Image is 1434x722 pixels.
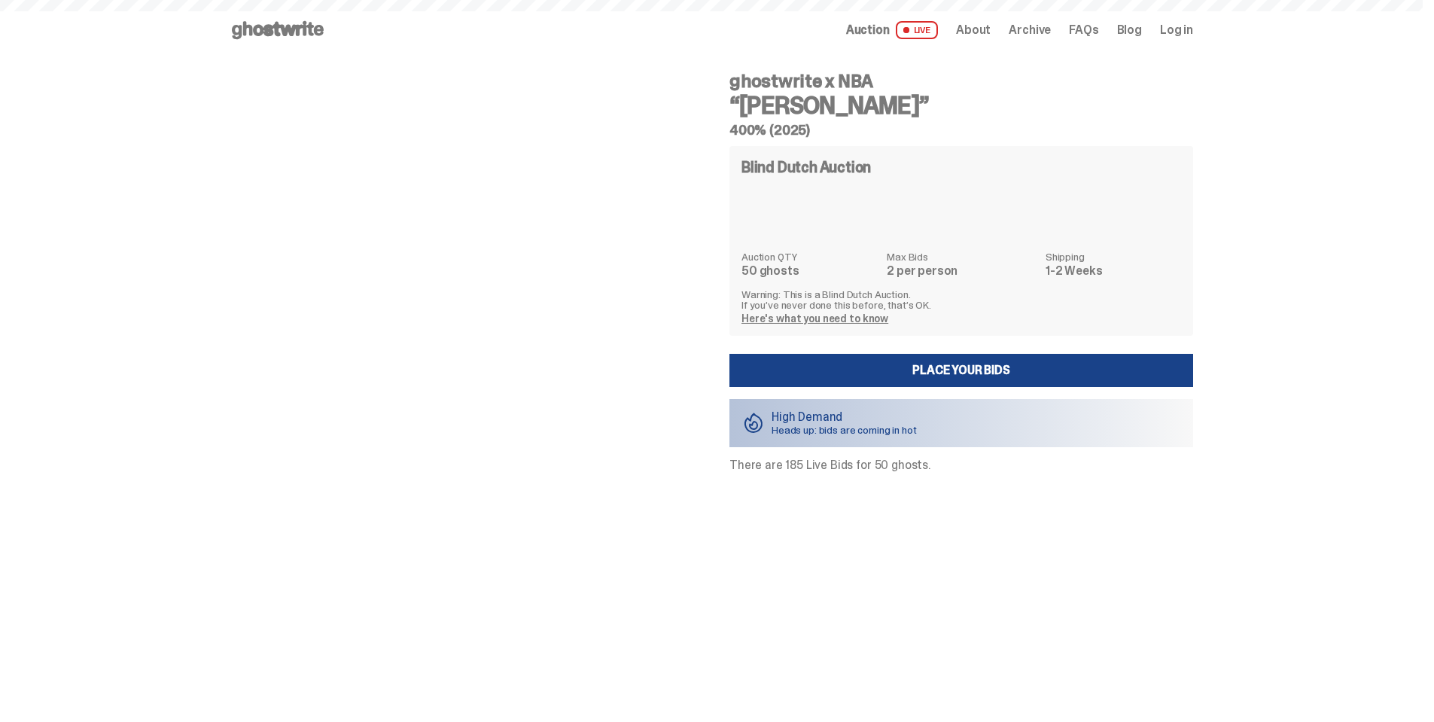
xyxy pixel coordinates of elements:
a: About [956,24,991,36]
h5: 400% (2025) [729,123,1193,137]
dd: 1-2 Weeks [1046,265,1181,277]
a: Place your Bids [729,354,1193,387]
a: FAQs [1069,24,1098,36]
dt: Shipping [1046,251,1181,262]
dd: 2 per person [887,265,1037,277]
a: Blog [1117,24,1142,36]
dt: Auction QTY [741,251,878,262]
p: Heads up: bids are coming in hot [772,425,917,435]
h4: Blind Dutch Auction [741,160,871,175]
a: Archive [1009,24,1051,36]
a: Log in [1160,24,1193,36]
dd: 50 ghosts [741,265,878,277]
span: Auction [846,24,890,36]
span: LIVE [896,21,939,39]
p: High Demand [772,411,917,423]
h4: ghostwrite x NBA [729,72,1193,90]
h3: “[PERSON_NAME]” [729,93,1193,117]
p: There are 185 Live Bids for 50 ghosts. [729,459,1193,471]
dt: Max Bids [887,251,1037,262]
a: Here's what you need to know [741,312,888,325]
a: Auction LIVE [846,21,938,39]
p: Warning: This is a Blind Dutch Auction. If you’ve never done this before, that’s OK. [741,289,1181,310]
